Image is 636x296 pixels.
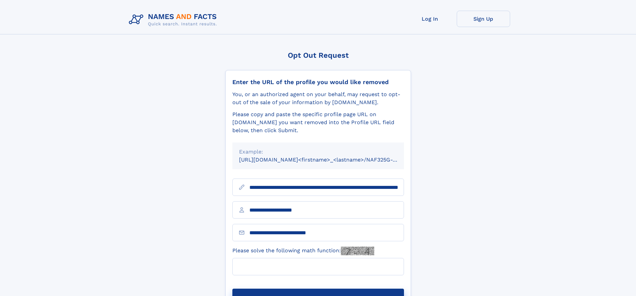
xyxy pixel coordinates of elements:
div: Please copy and paste the specific profile page URL on [DOMAIN_NAME] you want removed into the Pr... [232,110,404,134]
div: Opt Out Request [225,51,411,59]
div: You, or an authorized agent on your behalf, may request to opt-out of the sale of your informatio... [232,90,404,106]
img: Logo Names and Facts [126,11,222,29]
a: Log In [403,11,457,27]
div: Enter the URL of the profile you would like removed [232,78,404,86]
label: Please solve the following math function: [232,247,374,255]
div: Example: [239,148,397,156]
small: [URL][DOMAIN_NAME]<firstname>_<lastname>/NAF325G-xxxxxxxx [239,157,417,163]
a: Sign Up [457,11,510,27]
